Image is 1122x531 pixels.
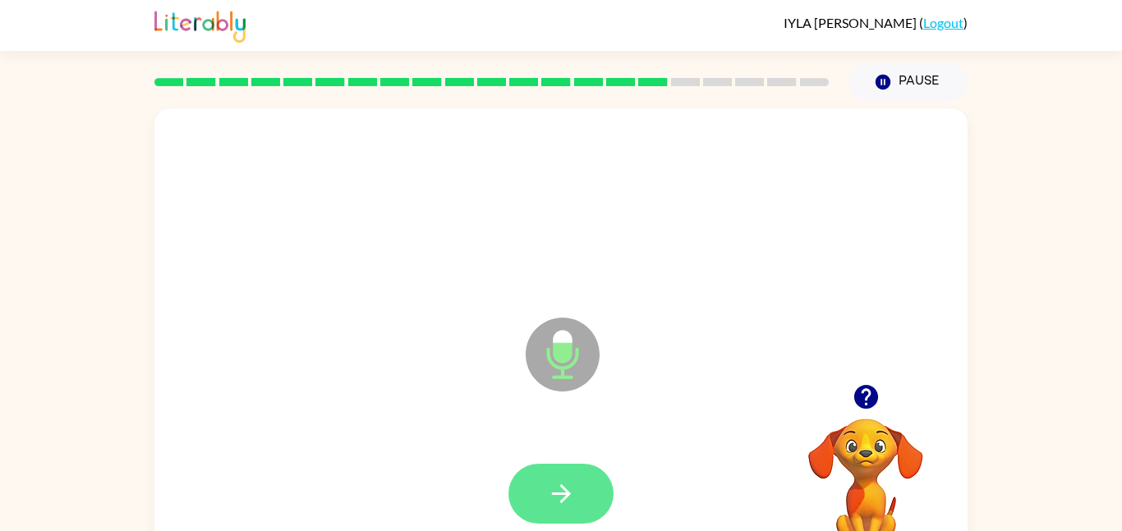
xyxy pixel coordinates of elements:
[784,15,968,30] div: ( )
[848,63,968,101] button: Pause
[154,7,246,43] img: Literably
[784,15,919,30] span: IYLA [PERSON_NAME]
[923,15,963,30] a: Logout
